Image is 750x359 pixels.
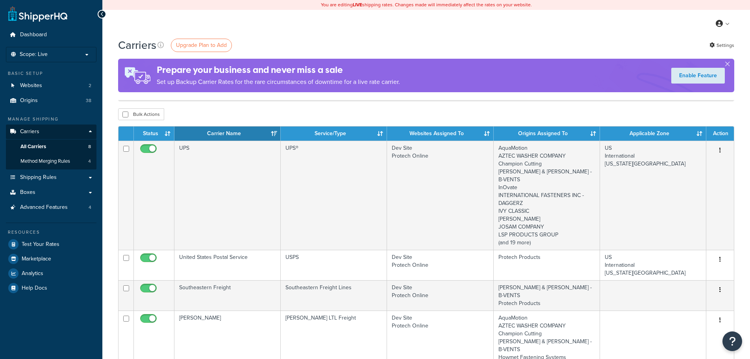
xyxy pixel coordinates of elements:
[118,37,156,53] h1: Carriers
[6,93,96,108] a: Origins 38
[20,143,46,150] span: All Carriers
[281,141,387,250] td: UPS®
[494,141,600,250] td: AquaMotion AZTEC WASHER COMPANY Champion Cutting [PERSON_NAME] & [PERSON_NAME] - B-VENTS InOvate ...
[174,126,281,141] th: Carrier Name: activate to sort column ascending
[6,140,96,154] a: All Carriers 8
[20,32,47,38] span: Dashboard
[174,141,281,250] td: UPS
[353,1,362,8] b: LIVE
[8,6,67,22] a: ShipperHQ Home
[20,51,48,58] span: Scope: Live
[6,70,96,77] div: Basic Setup
[387,250,493,280] td: Dev Site Protech Online
[494,126,600,141] th: Origins Assigned To: activate to sort column ascending
[387,280,493,311] td: Dev Site Protech Online
[6,170,96,185] a: Shipping Rules
[88,158,91,165] span: 4
[600,141,706,250] td: US International [US_STATE][GEOGRAPHIC_DATA]
[6,78,96,93] li: Websites
[6,154,96,169] a: Method Merging Rules 4
[6,28,96,42] a: Dashboard
[89,82,91,89] span: 2
[6,200,96,215] a: Advanced Features 4
[6,185,96,200] a: Boxes
[20,204,68,211] span: Advanced Features
[6,281,96,295] a: Help Docs
[281,280,387,311] td: Southeastern Freight Lines
[387,126,493,141] th: Websites Assigned To: activate to sort column ascending
[88,143,91,150] span: 8
[6,125,96,169] li: Carriers
[22,256,51,262] span: Marketplace
[157,76,400,87] p: Set up Backup Carrier Rates for the rare circumstances of downtime for a live rate carrier.
[6,125,96,139] a: Carriers
[176,41,227,49] span: Upgrade Plan to Add
[6,266,96,281] a: Analytics
[118,108,164,120] button: Bulk Actions
[20,174,57,181] span: Shipping Rules
[671,68,725,84] a: Enable Feature
[6,116,96,123] div: Manage Shipping
[6,252,96,266] a: Marketplace
[134,126,174,141] th: Status: activate to sort column ascending
[22,285,47,292] span: Help Docs
[118,59,157,92] img: ad-rules-rateshop-fe6ec290ccb7230408bd80ed9643f0289d75e0ffd9eb532fc0e269fcd187b520.png
[174,280,281,311] td: Southeastern Freight
[20,82,42,89] span: Websites
[174,250,281,280] td: United States Postal Service
[722,331,742,351] button: Open Resource Center
[20,128,39,135] span: Carriers
[22,241,59,248] span: Test Your Rates
[494,250,600,280] td: Protech Products
[281,250,387,280] td: USPS
[6,93,96,108] li: Origins
[86,97,91,104] span: 38
[600,126,706,141] th: Applicable Zone: activate to sort column ascending
[709,40,734,51] a: Settings
[6,237,96,251] a: Test Your Rates
[20,189,35,196] span: Boxes
[387,141,493,250] td: Dev Site Protech Online
[89,204,91,211] span: 4
[157,63,400,76] h4: Prepare your business and never miss a sale
[22,270,43,277] span: Analytics
[6,229,96,236] div: Resources
[494,280,600,311] td: [PERSON_NAME] & [PERSON_NAME] - B-VENTS Protech Products
[6,78,96,93] a: Websites 2
[171,39,232,52] a: Upgrade Plan to Add
[6,154,96,169] li: Method Merging Rules
[706,126,734,141] th: Action
[281,126,387,141] th: Service/Type: activate to sort column ascending
[600,250,706,280] td: US International [US_STATE][GEOGRAPHIC_DATA]
[20,158,70,165] span: Method Merging Rules
[6,200,96,215] li: Advanced Features
[20,97,38,104] span: Origins
[6,140,96,154] li: All Carriers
